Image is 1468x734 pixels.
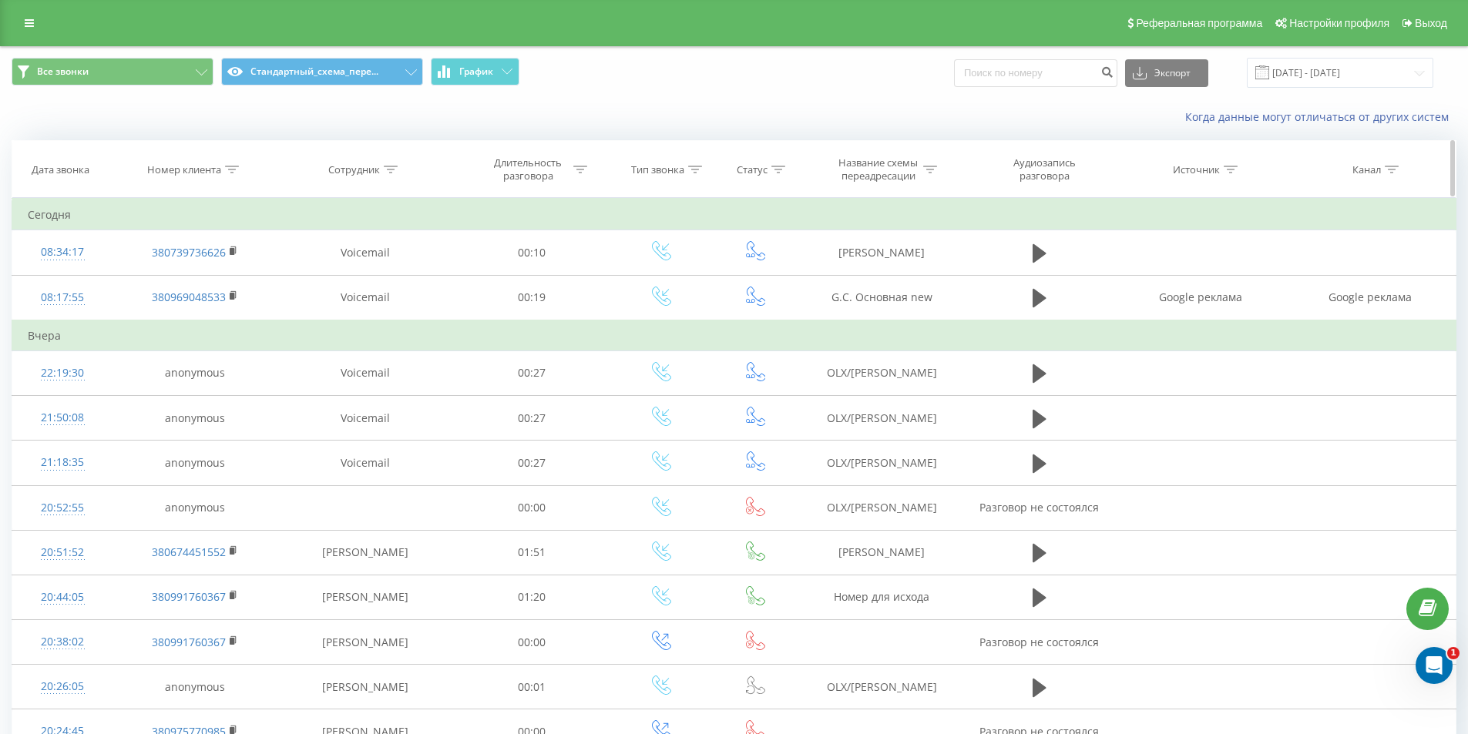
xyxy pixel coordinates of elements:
td: G.C. Основная new [800,275,964,320]
span: Выход [1415,17,1447,29]
div: Сотрудник [328,163,380,176]
td: Google реклама [1115,275,1285,320]
td: anonymous [113,441,277,485]
div: 20:38:02 [28,627,97,657]
td: Voicemail [277,350,453,395]
td: [PERSON_NAME] [800,530,964,575]
td: [PERSON_NAME] [800,230,964,275]
td: 00:27 [453,350,611,395]
div: 20:44:05 [28,582,97,612]
td: Voicemail [277,441,453,485]
div: Аудиозапись разговора [995,156,1095,183]
td: anonymous [113,485,277,530]
a: 380969048533 [152,290,226,304]
td: Номер для исхода [800,575,964,619]
td: Voicemail [277,230,453,275]
td: OLX/[PERSON_NAME] [800,441,964,485]
div: Длительность разговора [487,156,569,183]
td: OLX/[PERSON_NAME] [800,485,964,530]
div: 08:17:55 [28,283,97,313]
td: 00:27 [453,396,611,441]
td: anonymous [113,396,277,441]
td: Voicemail [277,275,453,320]
td: 01:51 [453,530,611,575]
td: 00:00 [453,620,611,665]
a: 380739736626 [152,245,226,260]
div: 08:34:17 [28,237,97,267]
td: 01:20 [453,575,611,619]
div: Тип звонка [631,163,684,176]
td: Voicemail [277,396,453,441]
td: [PERSON_NAME] [277,620,453,665]
td: Google реклама [1285,275,1456,320]
td: OLX/[PERSON_NAME] [800,350,964,395]
td: 00:00 [453,485,611,530]
td: anonymous [113,665,277,709]
span: Реферальная программа [1136,17,1262,29]
td: 00:27 [453,441,611,485]
button: Стандартный_схема_пере... [221,58,423,85]
div: 21:50:08 [28,403,97,433]
div: 20:51:52 [28,538,97,568]
button: Все звонки [12,58,213,85]
div: Номер клиента [147,163,221,176]
td: 00:10 [453,230,611,275]
a: 380991760367 [152,589,226,604]
td: OLX/[PERSON_NAME] [800,396,964,441]
div: 20:52:55 [28,493,97,523]
td: [PERSON_NAME] [277,530,453,575]
td: anonymous [113,350,277,395]
button: Экспорт [1125,59,1208,87]
span: Настройки профиля [1289,17,1389,29]
span: Все звонки [37,65,89,78]
div: 22:19:30 [28,358,97,388]
a: 380674451552 [152,545,226,559]
div: Канал [1352,163,1381,176]
td: OLX/[PERSON_NAME] [800,665,964,709]
td: 00:19 [453,275,611,320]
td: Вчера [12,320,1456,351]
span: График [459,66,493,77]
div: Статус [737,163,768,176]
button: График [431,58,519,85]
div: 20:26:05 [28,672,97,702]
span: Разговор не состоялся [979,500,1099,514]
input: Поиск по номеру [954,59,1117,87]
td: [PERSON_NAME] [277,665,453,709]
iframe: Intercom live chat [1416,647,1453,684]
span: Разговор не состоялся [979,635,1099,649]
td: [PERSON_NAME] [277,575,453,619]
div: Дата звонка [32,163,89,176]
td: Сегодня [12,199,1456,230]
div: Название схемы переадресации [837,156,919,183]
a: 380991760367 [152,635,226,649]
a: Когда данные могут отличаться от других систем [1185,109,1456,124]
span: 1 [1447,647,1460,659]
div: Источник [1173,163,1220,176]
td: 00:01 [453,665,611,709]
div: 21:18:35 [28,447,97,478]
